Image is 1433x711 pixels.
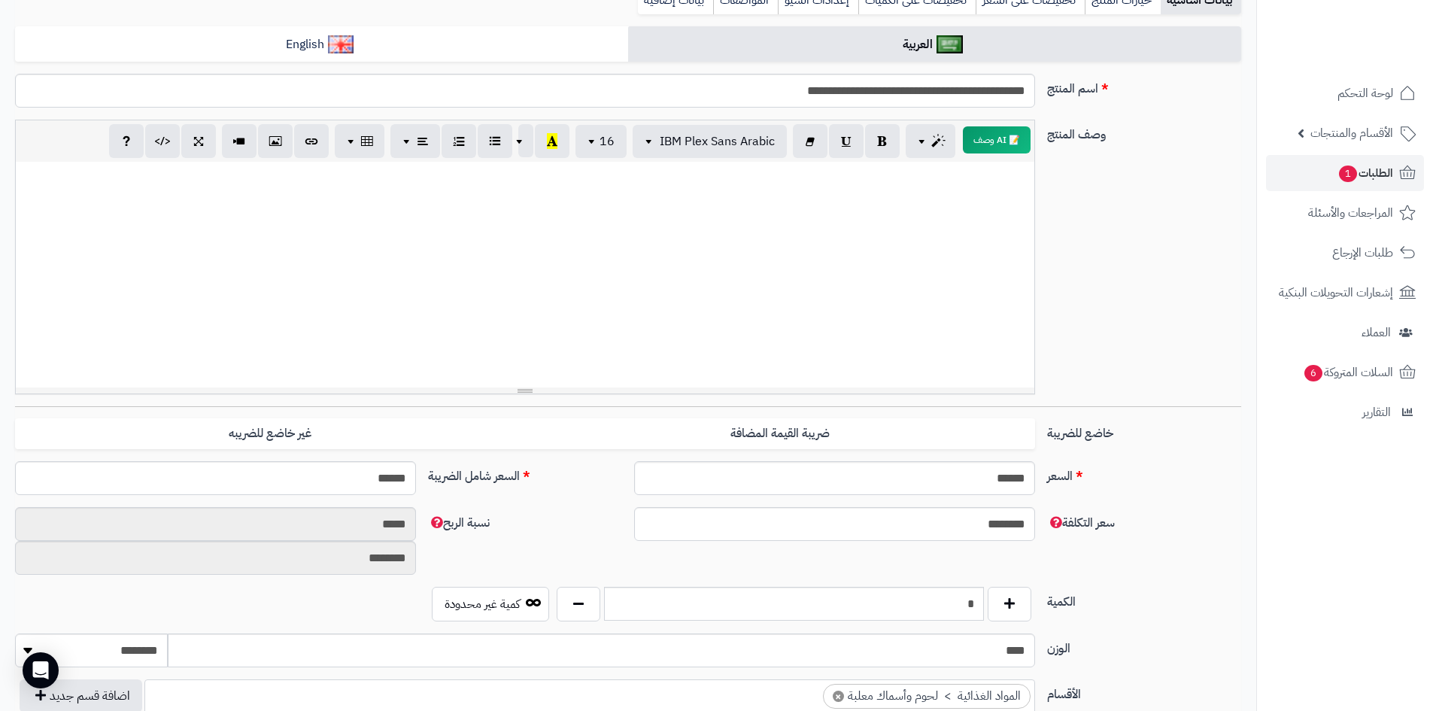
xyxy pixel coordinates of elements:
label: الكمية [1041,587,1247,611]
button: 📝 AI وصف [963,126,1031,153]
span: لوحة التحكم [1337,83,1393,104]
label: الوزن [1041,634,1247,658]
span: الأقسام والمنتجات [1310,123,1393,144]
span: 1 [1339,166,1357,182]
a: الطلبات1 [1266,155,1424,191]
a: السلات المتروكة6 [1266,354,1424,390]
label: اسم المنتج [1041,74,1247,98]
span: سعر التكلفة [1047,514,1115,532]
span: إشعارات التحويلات البنكية [1279,282,1393,303]
span: IBM Plex Sans Arabic [660,132,775,150]
a: العملاء [1266,314,1424,351]
span: العملاء [1362,322,1391,343]
button: 16 [575,125,627,158]
label: السعر شامل الضريبة [422,461,628,485]
span: طلبات الإرجاع [1332,242,1393,263]
img: logo-2.png [1331,41,1419,72]
a: لوحة التحكم [1266,75,1424,111]
div: Open Intercom Messenger [23,652,59,688]
img: العربية [937,35,963,53]
a: التقارير [1266,394,1424,430]
span: 16 [600,132,615,150]
span: التقارير [1362,402,1391,423]
label: السعر [1041,461,1247,485]
a: العربية [628,26,1241,63]
button: IBM Plex Sans Arabic [633,125,787,158]
a: المراجعات والأسئلة [1266,195,1424,231]
li: المواد الغذائية > لحوم وأسماك معلبة [823,684,1031,709]
span: السلات المتروكة [1303,362,1393,383]
label: خاضع للضريبة [1041,418,1247,442]
span: المراجعات والأسئلة [1308,202,1393,223]
span: 6 [1304,365,1322,381]
a: English [15,26,628,63]
span: × [833,691,844,702]
label: غير خاضع للضريبه [15,418,525,449]
span: الطلبات [1337,163,1393,184]
span: نسبة الربح [428,514,490,532]
a: طلبات الإرجاع [1266,235,1424,271]
label: ضريبة القيمة المضافة [525,418,1035,449]
label: الأقسام [1041,679,1247,703]
img: English [328,35,354,53]
label: وصف المنتج [1041,120,1247,144]
a: إشعارات التحويلات البنكية [1266,275,1424,311]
